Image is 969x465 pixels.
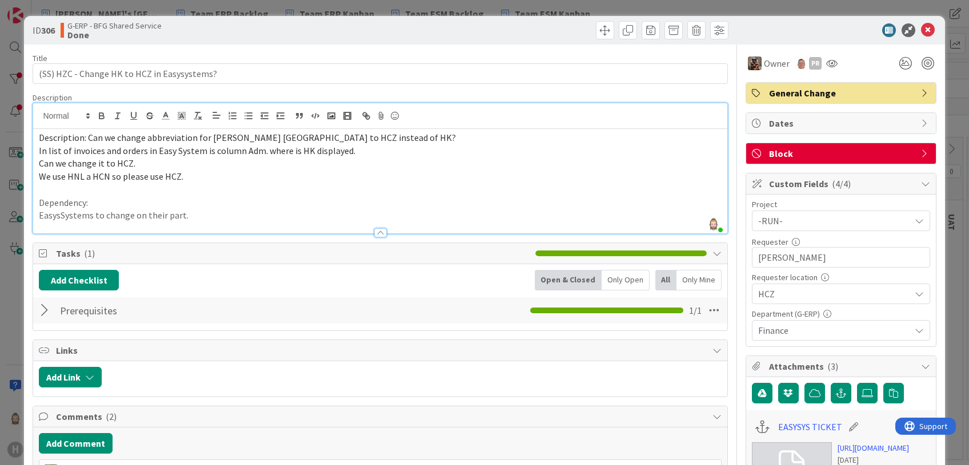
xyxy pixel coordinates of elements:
[56,300,313,321] input: Add Checklist...
[748,56,762,70] img: VK
[39,171,183,182] span: We use HNL a HCN so please use HCZ.
[39,209,721,222] p: EasysSystems to change on their part.
[769,147,915,160] span: Block
[758,286,904,302] span: HCZ
[39,157,135,169] span: Can we change it to HCZ.
[832,178,851,189] span: ( 4/4 )
[39,196,721,209] p: Dependency:
[56,410,706,423] span: Comments
[769,177,915,191] span: Custom Fields
[39,270,119,290] button: Add Checklist
[689,304,702,317] span: 1 / 1
[33,92,72,103] span: Description
[764,56,790,70] span: Owner
[56,343,706,357] span: Links
[838,442,909,454] a: [URL][DOMAIN_NAME]
[752,310,930,318] div: Department (G-ERP)
[795,57,808,70] img: lD
[33,53,47,63] label: Title
[769,86,915,100] span: General Change
[752,273,930,281] div: Requester location
[24,2,52,15] span: Support
[602,270,650,290] div: Only Open
[706,215,722,231] img: LaT3y7r22MuEzJAq8SoXmSHa1xSW2awU.png
[778,420,842,434] a: EASYSYS TICKET
[39,433,113,454] button: Add Comment
[67,21,162,30] span: G-ERP - BFG Shared Service
[752,200,930,208] div: Project
[33,63,727,84] input: type card name here...
[769,359,915,373] span: Attachments
[39,367,102,387] button: Add Link
[56,246,529,260] span: Tasks
[84,248,95,259] span: ( 1 )
[758,324,910,337] span: Finance
[67,30,162,39] b: Done
[655,270,676,290] div: All
[39,145,355,156] span: In list of invoices and orders in Easy System is column Adm. where is HK displayed.
[106,411,117,422] span: ( 2 )
[535,270,602,290] div: Open & Closed
[758,213,904,229] span: -RUN-
[809,57,822,70] div: PR
[41,25,55,36] b: 306
[769,116,915,130] span: Dates
[752,237,788,247] label: Requester
[676,270,722,290] div: Only Mine
[827,361,838,372] span: ( 3 )
[33,23,55,37] span: ID
[39,132,456,143] span: Description: Can we change abbreviation for [PERSON_NAME] [GEOGRAPHIC_DATA] to HCZ instead of HK?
